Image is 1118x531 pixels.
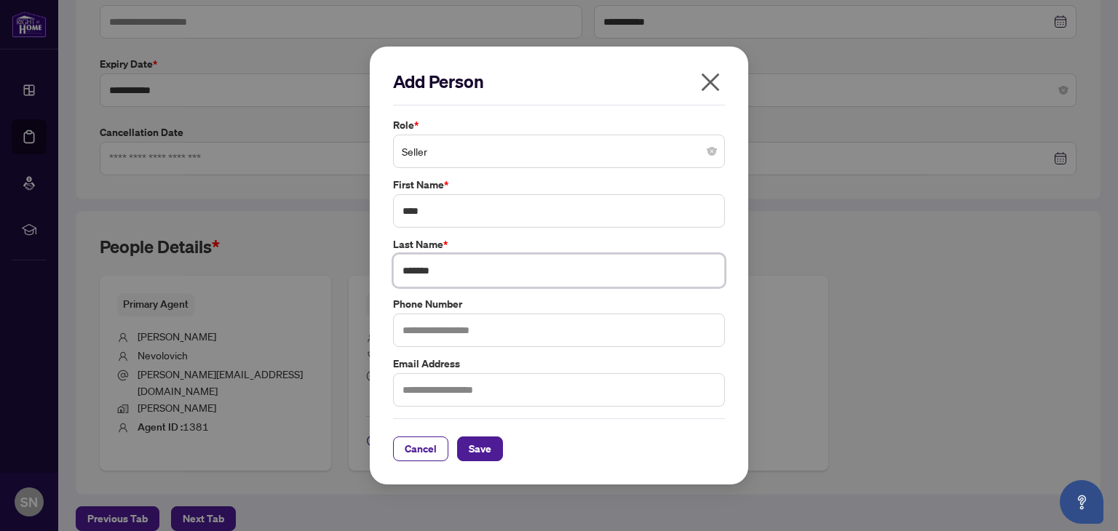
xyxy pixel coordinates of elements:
[393,436,448,461] button: Cancel
[469,437,491,460] span: Save
[405,437,437,460] span: Cancel
[699,71,722,94] span: close
[393,117,725,133] label: Role
[707,147,716,156] span: close-circle
[393,236,725,252] label: Last Name
[457,436,503,461] button: Save
[402,137,716,165] span: Seller
[1060,480,1103,524] button: Open asap
[393,356,725,372] label: Email Address
[393,177,725,193] label: First Name
[393,296,725,312] label: Phone Number
[393,70,725,93] h2: Add Person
